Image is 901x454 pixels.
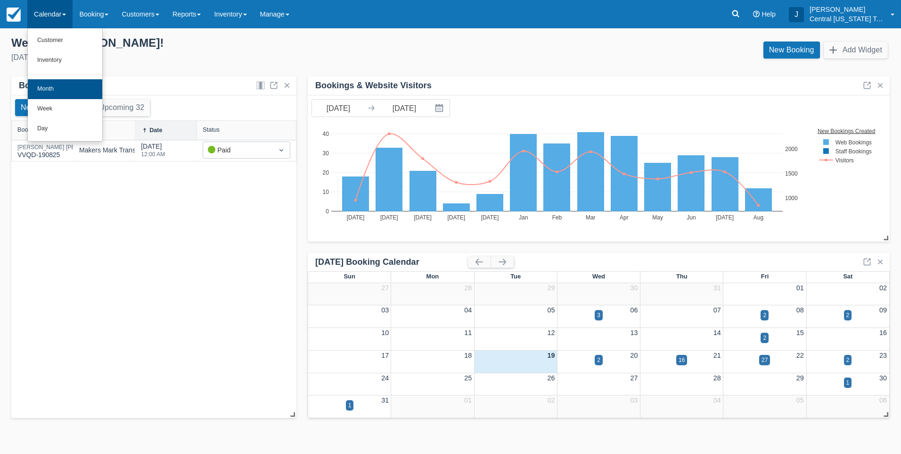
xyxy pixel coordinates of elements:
[315,257,468,268] div: [DATE] Booking Calendar
[547,329,555,336] a: 12
[763,42,820,59] a: New Booking
[796,329,804,336] a: 15
[631,306,638,314] a: 06
[713,374,721,382] a: 28
[149,127,162,134] div: Date
[547,284,555,292] a: 29
[378,100,431,117] input: End Date
[19,80,98,91] div: Bookings by Month
[762,356,768,364] div: 27
[592,273,605,280] span: Wed
[431,100,450,117] button: Interact with the calendar and add the check-in date for your trip.
[7,8,21,22] img: checkfront-main-nav-mini-logo.png
[93,99,150,116] button: Upcoming 32
[464,306,472,314] a: 04
[631,284,638,292] a: 30
[761,273,769,280] span: Fri
[141,142,165,163] div: [DATE]
[312,100,365,117] input: Start Date
[464,284,472,292] a: 28
[846,356,850,364] div: 2
[344,273,355,280] span: Sun
[277,145,286,155] span: Dropdown icon
[796,352,804,359] a: 22
[631,374,638,382] a: 27
[763,334,766,342] div: 2
[464,329,472,336] a: 11
[11,52,443,63] div: [DATE]
[348,401,352,410] div: 1
[11,36,443,50] div: Welcome , [PERSON_NAME] !
[28,99,102,119] a: Week
[796,374,804,382] a: 29
[141,151,165,157] div: 12:00 AM
[426,273,439,280] span: Mon
[789,7,804,22] div: J
[547,352,555,359] a: 19
[15,99,48,116] button: New 1
[879,329,887,336] a: 16
[17,144,113,160] div: VVQD-190825
[763,311,766,319] div: 2
[464,352,472,359] a: 18
[381,329,389,336] a: 10
[381,374,389,382] a: 24
[713,284,721,292] a: 31
[28,31,102,50] a: Customer
[713,352,721,359] a: 21
[381,396,389,404] a: 31
[381,352,389,359] a: 17
[597,311,600,319] div: 3
[762,10,776,18] span: Help
[79,145,184,155] div: Makers Mark Transportation [DATE]
[879,306,887,314] a: 09
[631,329,638,336] a: 13
[796,396,804,404] a: 05
[464,374,472,382] a: 25
[810,14,885,24] p: Central [US_STATE] Tours
[631,352,638,359] a: 20
[28,79,102,99] a: Month
[753,11,760,17] i: Help
[510,273,521,280] span: Tue
[846,311,850,319] div: 2
[203,126,220,133] div: Status
[381,284,389,292] a: 27
[381,306,389,314] a: 03
[796,306,804,314] a: 08
[846,378,850,387] div: 1
[819,127,876,134] text: New Bookings Created
[843,273,852,280] span: Sat
[17,148,113,152] a: [PERSON_NAME] [PERSON_NAME]VVQD-190825
[824,42,888,59] button: Add Widget
[17,144,113,150] div: [PERSON_NAME] [PERSON_NAME]
[679,356,685,364] div: 16
[17,126,39,133] div: Booking
[796,284,804,292] a: 01
[547,306,555,314] a: 05
[208,145,268,155] div: Paid
[631,396,638,404] a: 03
[27,28,103,142] ul: Calendar
[597,356,600,364] div: 2
[464,396,472,404] a: 01
[547,396,555,404] a: 02
[713,306,721,314] a: 07
[879,352,887,359] a: 23
[713,329,721,336] a: 14
[28,119,102,139] a: Day
[676,273,688,280] span: Thu
[547,374,555,382] a: 26
[810,5,885,14] p: [PERSON_NAME]
[28,50,102,70] a: Inventory
[713,396,721,404] a: 04
[879,396,887,404] a: 06
[315,80,432,91] div: Bookings & Website Visitors
[879,374,887,382] a: 30
[879,284,887,292] a: 02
